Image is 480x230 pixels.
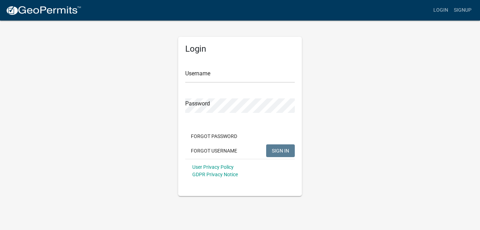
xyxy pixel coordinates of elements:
a: GDPR Privacy Notice [192,172,238,177]
a: User Privacy Policy [192,164,234,170]
span: SIGN IN [272,148,289,153]
a: Signup [451,4,474,17]
button: Forgot Password [185,130,243,143]
a: Login [431,4,451,17]
button: Forgot Username [185,144,243,157]
button: SIGN IN [266,144,295,157]
h5: Login [185,44,295,54]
